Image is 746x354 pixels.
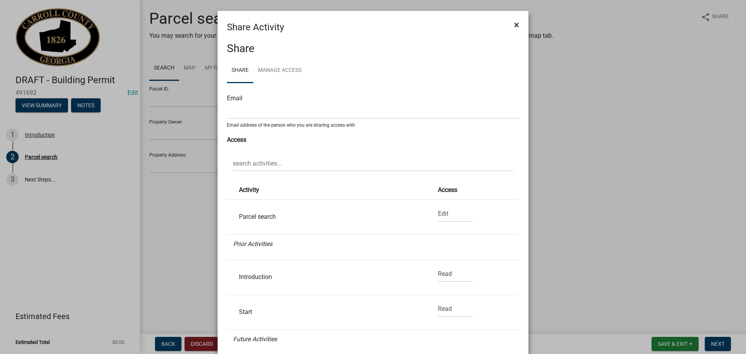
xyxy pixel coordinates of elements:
[233,335,277,343] i: Future Activities
[227,42,519,55] h3: Share
[233,240,272,248] i: Prior Activities
[227,136,246,143] strong: Access
[239,186,259,194] strong: Activity
[253,58,306,83] a: Manage Access
[438,186,457,194] strong: Access
[514,19,519,30] span: ×
[227,58,253,83] a: Share
[233,155,513,171] input: search activities...
[227,94,519,103] div: Email
[233,274,420,280] div: Introduction
[227,20,284,34] h4: Share Activity
[233,214,420,220] div: Parcel search
[233,309,420,315] div: Start
[508,14,525,36] button: Close
[227,122,355,128] sub: Email address of the person who you are sharing access with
